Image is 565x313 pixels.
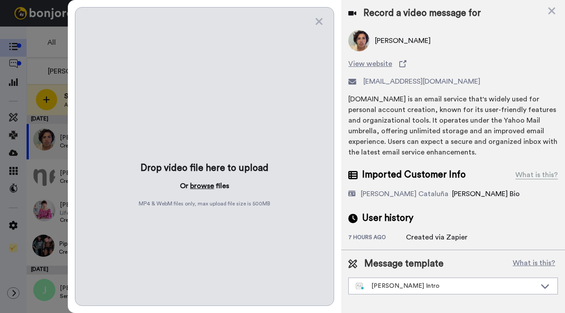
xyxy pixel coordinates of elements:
span: [PERSON_NAME] Bio [452,190,520,197]
span: Imported Customer Info [362,168,466,182]
button: browse [190,181,214,191]
div: What is this? [515,170,558,180]
div: 7 hours ago [348,234,406,243]
p: Or files [180,181,229,191]
div: Created via Zapier [406,232,468,243]
div: [PERSON_NAME] Cataluña [361,189,448,199]
span: View website [348,58,392,69]
button: What is this? [510,257,558,270]
img: nextgen-template.svg [356,283,364,290]
div: [PERSON_NAME] Intro [356,282,536,290]
div: Drop video file here to upload [140,162,269,174]
span: MP4 & WebM files only, max upload file size is 500 MB [139,200,270,207]
span: User history [362,212,413,225]
div: [DOMAIN_NAME] is an email service that's widely used for personal account creation, known for its... [348,94,558,158]
a: View website [348,58,558,69]
span: Message template [364,257,444,270]
span: [EMAIL_ADDRESS][DOMAIN_NAME] [363,76,480,87]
